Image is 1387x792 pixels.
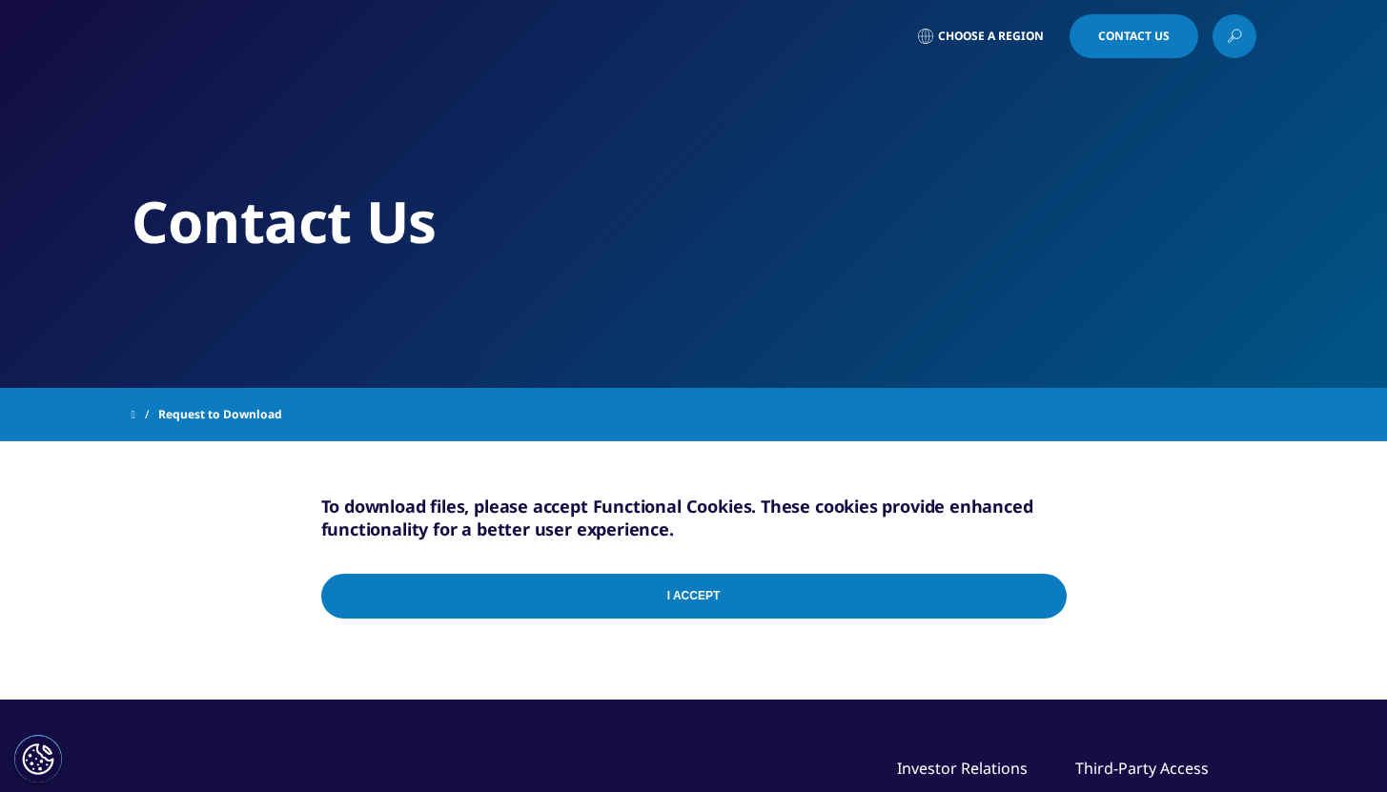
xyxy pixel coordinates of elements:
[1070,14,1198,58] a: Contact Us
[132,186,1256,257] h2: Contact Us
[938,29,1044,44] span: Choose a Region
[1098,30,1170,42] span: Contact Us
[158,397,282,432] span: Request to Download
[897,758,1028,779] a: Investor Relations
[321,495,1067,540] h5: To download files, please accept Functional Cookies. These cookies provide enhanced functionality...
[321,574,1067,619] input: I Accept
[1075,758,1209,779] a: Third-Party Access
[14,735,62,782] button: Cookies Settings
